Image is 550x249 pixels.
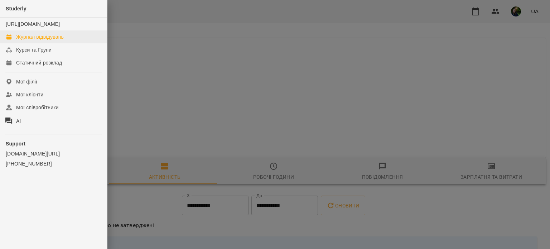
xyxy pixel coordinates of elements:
div: Курси та Групи [16,46,52,53]
div: Статичний розклад [16,59,62,66]
div: Мої філії [16,78,37,85]
p: Support [6,140,101,147]
div: Мої клієнти [16,91,43,98]
a: [URL][DOMAIN_NAME] [6,21,60,27]
div: AI [16,118,21,125]
a: [DOMAIN_NAME][URL] [6,150,101,157]
div: Журнал відвідувань [16,33,64,40]
span: Studerly [6,6,26,11]
a: [PHONE_NUMBER] [6,160,101,167]
div: Мої співробітники [16,104,59,111]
